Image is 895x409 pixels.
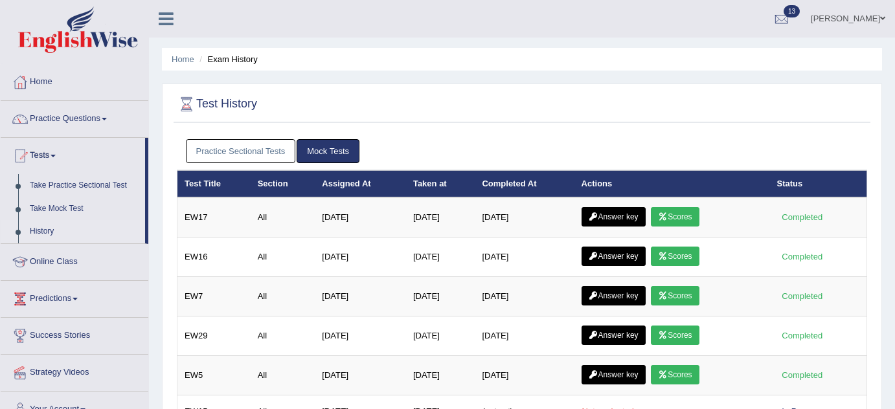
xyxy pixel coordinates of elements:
[406,197,475,238] td: [DATE]
[315,197,406,238] td: [DATE]
[251,170,315,197] th: Section
[770,170,867,197] th: Status
[177,94,257,114] h2: Test History
[251,356,315,395] td: All
[777,289,828,303] div: Completed
[172,54,194,64] a: Home
[777,210,828,224] div: Completed
[651,365,699,384] a: Scores
[406,238,475,277] td: [DATE]
[196,53,258,65] li: Exam History
[1,318,148,350] a: Success Stories
[24,174,145,197] a: Take Practice Sectional Test
[574,170,770,197] th: Actions
[177,277,251,316] td: EW7
[315,356,406,395] td: [DATE]
[406,170,475,197] th: Taken at
[177,238,251,277] td: EW16
[251,238,315,277] td: All
[651,286,699,305] a: Scores
[177,170,251,197] th: Test Title
[777,329,828,342] div: Completed
[651,207,699,227] a: Scores
[177,197,251,238] td: EW17
[1,281,148,313] a: Predictions
[315,316,406,356] td: [DATE]
[177,316,251,356] td: EW29
[315,170,406,197] th: Assigned At
[475,197,574,238] td: [DATE]
[475,170,574,197] th: Completed At
[251,277,315,316] td: All
[406,316,475,356] td: [DATE]
[1,244,148,276] a: Online Class
[582,247,646,266] a: Answer key
[582,286,646,305] a: Answer key
[582,207,646,227] a: Answer key
[1,138,145,170] a: Tests
[177,356,251,395] td: EW5
[24,197,145,221] a: Take Mock Test
[406,356,475,395] td: [DATE]
[186,139,296,163] a: Practice Sectional Tests
[1,64,148,96] a: Home
[251,316,315,356] td: All
[1,101,148,133] a: Practice Questions
[297,139,359,163] a: Mock Tests
[251,197,315,238] td: All
[784,5,800,17] span: 13
[24,220,145,243] a: History
[475,316,574,356] td: [DATE]
[475,238,574,277] td: [DATE]
[315,277,406,316] td: [DATE]
[475,356,574,395] td: [DATE]
[475,277,574,316] td: [DATE]
[651,326,699,345] a: Scores
[406,277,475,316] td: [DATE]
[651,247,699,266] a: Scores
[315,238,406,277] td: [DATE]
[582,365,646,384] a: Answer key
[777,368,828,382] div: Completed
[582,326,646,345] a: Answer key
[777,250,828,263] div: Completed
[1,355,148,387] a: Strategy Videos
